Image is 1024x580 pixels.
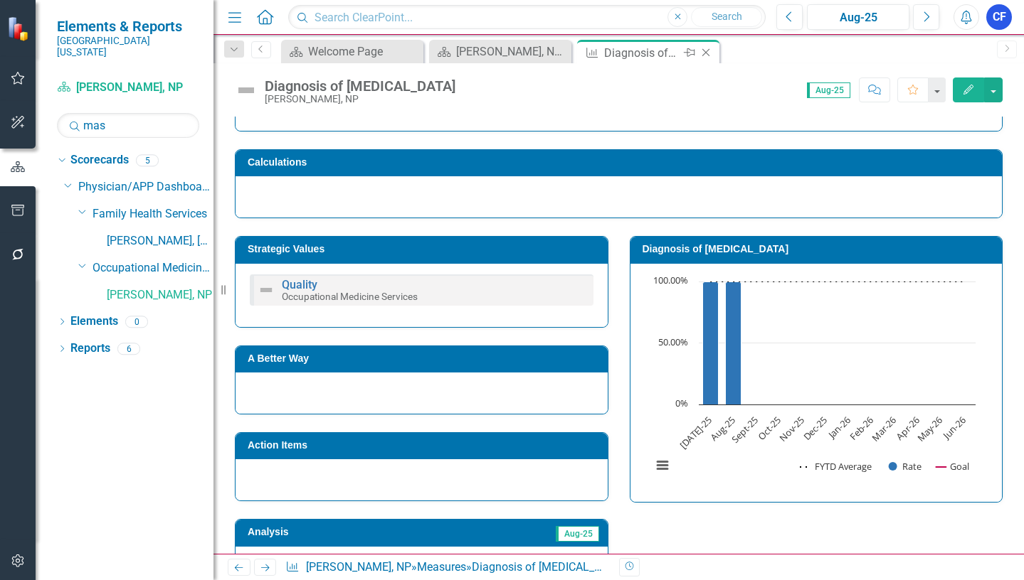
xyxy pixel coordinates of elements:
[57,113,199,138] input: Search Below...
[308,43,420,60] div: Welcome Page
[78,179,213,195] a: Physician/APP Dashboards
[914,414,944,444] text: May-26
[725,281,741,404] path: Aug-25, 100. Rate.
[248,527,416,537] h3: Analysis
[282,278,317,291] a: Quality
[235,79,258,102] img: Not Defined
[658,335,688,348] text: 50.00%
[57,80,199,96] a: [PERSON_NAME], NP
[258,281,275,299] img: Not Defined
[107,233,213,249] a: [PERSON_NAME], [GEOGRAPHIC_DATA]
[645,274,983,488] svg: Interactive chart
[57,35,199,58] small: [GEOGRAPHIC_DATA][US_STATE]
[285,559,608,576] div: » »
[285,43,420,60] a: Welcome Page
[136,154,159,166] div: 5
[807,4,909,30] button: Aug-25
[107,287,213,304] a: [PERSON_NAME], NP
[824,414,853,442] text: Jan-26
[776,414,806,444] text: Nov-25
[93,206,213,222] a: Family Health Services
[70,152,129,168] a: Scorecards
[936,460,969,473] button: Show Goal
[57,18,199,35] span: Elements & Reports
[282,291,418,302] small: Occupational Medicine Services
[893,414,922,442] text: Apr-26
[889,460,922,473] button: Show Rate
[986,4,1012,30] button: CF
[675,397,688,409] text: 0%
[248,244,601,254] h3: Strategic Values
[93,260,213,276] a: Occupational Medicine Services
[645,274,988,488] div: Chart. Highcharts interactive chart.
[800,460,873,473] button: Show FYTD Average
[868,414,898,444] text: Mar-26
[939,414,968,442] text: Jun-26
[754,414,783,442] text: Oct-25
[643,244,996,254] h3: Diagnosis of [MEDICAL_DATA]
[812,9,904,26] div: Aug-25
[702,281,718,404] path: Jul-25, 100. Rate.
[417,560,466,574] a: Measures
[248,440,601,451] h3: Action Items
[288,5,766,30] input: Search ClearPoint...
[702,281,964,405] g: Rate, series 2 of 3. Bar series with 12 bars.
[846,414,875,443] text: Feb-26
[653,274,688,286] text: 100.00%
[712,11,742,22] span: Search
[248,353,601,364] h3: A Better Way
[70,313,118,330] a: Elements
[306,560,411,574] a: [PERSON_NAME], NP
[729,414,761,446] text: Sept-25
[265,78,455,94] div: Diagnosis of [MEDICAL_DATA]
[433,43,568,60] a: [PERSON_NAME], NP Dashboard
[604,44,680,62] div: Diagnosis of [MEDICAL_DATA]
[707,279,966,284] g: FYTD Average, series 1 of 3. Line with 12 data points.
[800,414,829,443] text: Dec-25
[556,526,599,542] span: Aug-25
[472,560,625,574] div: Diagnosis of [MEDICAL_DATA]
[265,94,455,104] div: [PERSON_NAME], NP
[456,43,568,60] div: [PERSON_NAME], NP Dashboard
[691,7,762,27] button: Search
[653,456,672,476] button: View chart menu, Chart
[125,316,148,328] div: 0
[707,414,737,444] text: Aug-25
[70,340,110,357] a: Reports
[248,157,995,168] h3: Calculations
[807,82,850,98] span: Aug-25
[7,16,32,41] img: ClearPoint Strategy
[676,414,714,451] text: [DATE]-25
[117,343,140,355] div: 6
